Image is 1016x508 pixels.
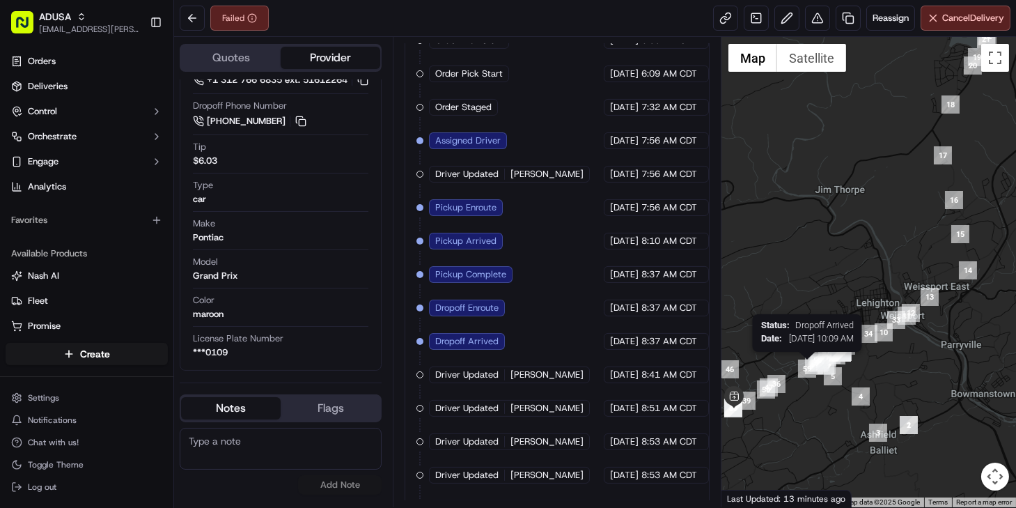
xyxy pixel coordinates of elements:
span: Toggle Theme [28,459,84,470]
img: 1736555255976-a54dd68f-1ca7-489b-9aae-adbdc363a1c4 [14,133,39,158]
span: [DATE] [610,68,639,80]
span: 8:51 AM CDT [641,402,697,415]
span: Control [28,105,57,118]
button: ADUSA[EMAIL_ADDRESS][PERSON_NAME][DOMAIN_NAME] [6,6,144,39]
span: Orchestrate [28,130,77,143]
span: Type [193,179,213,192]
div: 29 [818,356,836,374]
span: Dropoff Phone Number [193,100,287,112]
div: 36 [767,375,786,393]
button: Flags [281,397,380,420]
div: 21 [977,30,995,48]
button: Toggle fullscreen view [981,44,1009,72]
div: 11 [898,307,916,325]
a: Orders [6,50,168,72]
div: 13 [921,288,939,306]
div: 35 [822,346,841,364]
span: Order Staged [435,101,492,114]
span: License Plate Number [193,332,283,345]
span: Knowledge Base [28,202,107,216]
span: 8:37 AM CDT [641,302,697,314]
button: ADUSA [39,10,71,24]
div: $6.03 [193,155,217,167]
span: 7:56 AM CDT [641,201,697,214]
button: Log out [6,477,168,497]
span: Color [193,294,214,307]
span: Dropoff Arrived [435,335,499,348]
span: Driver Updated [435,168,499,180]
span: [DATE] [610,436,639,448]
div: 💻 [118,203,129,215]
button: Quotes [181,47,281,69]
span: [DATE] [610,402,639,415]
a: Promise [11,320,162,332]
button: Reassign [866,6,915,31]
span: 7:56 AM CDT [641,168,697,180]
span: Analytics [28,180,66,193]
p: Welcome 👋 [14,56,253,78]
span: [PERSON_NAME] [510,402,584,415]
button: [EMAIL_ADDRESS][PERSON_NAME][DOMAIN_NAME] [39,24,139,35]
span: Create [80,347,110,361]
div: 4 [852,387,870,406]
button: Provider [281,47,380,69]
div: Grand Prix [193,270,237,282]
span: Map data ©2025 Google [844,498,920,506]
div: 3 [869,424,887,442]
span: [DATE] [610,201,639,214]
span: Orders [28,55,56,68]
span: 8:53 AM CDT [641,469,697,482]
div: maroon [193,308,224,321]
div: Last Updated: 13 minutes ago [721,490,852,507]
span: +1 312 766 6835 ext. 51612264 [207,74,347,86]
div: 📗 [14,203,25,215]
span: [PERSON_NAME] [510,168,584,180]
div: 33 [887,311,905,329]
button: Notes [181,397,281,420]
span: Pickup Arrived [435,235,497,247]
div: 23 [827,346,845,364]
button: Fleet [6,290,168,312]
span: [PERSON_NAME] [510,469,584,482]
span: Dropoff Enroute [435,302,499,314]
div: Start new chat [47,133,228,147]
span: [DATE] 10:09 AM [788,333,854,344]
span: Promise [28,320,61,332]
img: Google [725,489,771,507]
a: Terms (opens in new tab) [928,498,948,506]
span: Reassign [873,12,909,24]
button: Control [6,100,168,123]
span: Log out [28,482,56,493]
div: 17 [934,146,952,164]
button: Failed [210,6,269,31]
span: [DATE] [610,134,639,147]
div: 39 [737,392,756,410]
a: Analytics [6,176,168,198]
a: Open this area in Google Maps (opens a new window) [725,489,771,507]
button: Start new chat [237,137,253,154]
div: 47 [760,378,778,397]
span: Assigned Driver [435,134,501,147]
div: Pontiac [193,231,224,244]
span: Date : [761,333,782,344]
span: Notifications [28,415,77,426]
span: Engage [28,155,58,168]
span: 8:10 AM CDT [641,235,697,247]
span: [DATE] [610,168,639,180]
div: 12 [902,304,920,322]
span: Pickup Complete [435,268,506,281]
span: Cancel Delivery [942,12,1004,24]
a: Nash AI [11,270,162,282]
div: 15 [951,225,969,243]
div: 58 [808,351,827,369]
button: Toggle Theme [6,455,168,475]
button: Show satellite imagery [777,44,846,72]
a: [PHONE_NUMBER] [193,114,308,129]
button: +1 312 766 6835 ext. 51612264 [193,72,370,88]
a: 💻API Documentation [112,197,229,222]
span: 7:32 AM CDT [641,101,697,114]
